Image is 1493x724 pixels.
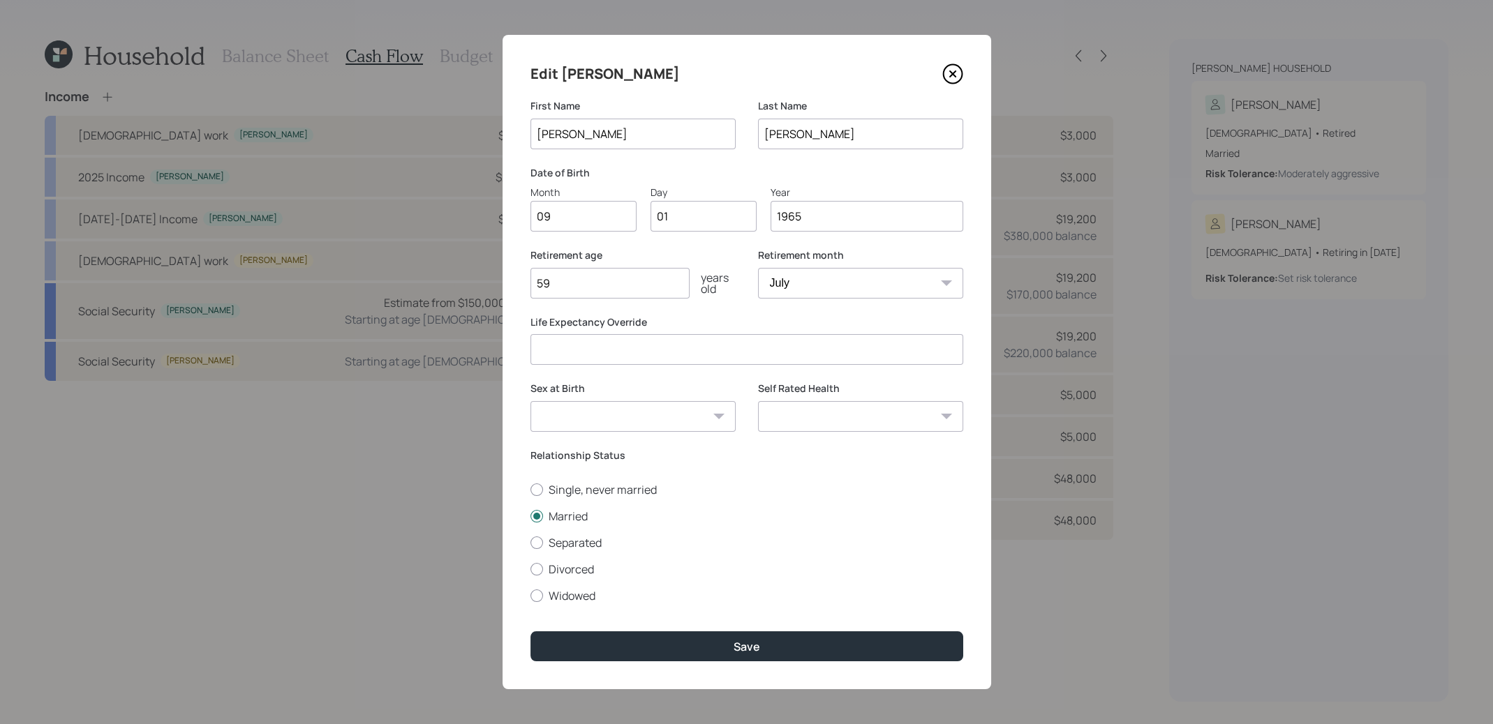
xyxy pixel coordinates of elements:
label: Widowed [530,588,963,603]
div: Save [734,639,760,654]
label: Divorced [530,561,963,577]
div: Month [530,185,637,199]
label: Life Expectancy Override [530,315,963,329]
h4: Edit [PERSON_NAME] [530,63,680,85]
input: Day [651,201,757,232]
label: First Name [530,99,736,113]
div: years old [690,272,736,294]
label: Sex at Birth [530,382,736,395]
input: Month [530,201,637,232]
label: Last Name [758,99,963,113]
div: Year [771,185,963,199]
label: Married [530,508,963,524]
input: Year [771,201,963,232]
label: Retirement month [758,248,963,262]
button: Save [530,631,963,661]
label: Single, never married [530,482,963,497]
label: Self Rated Health [758,382,963,395]
div: Day [651,185,757,199]
label: Relationship Status [530,448,963,462]
label: Date of Birth [530,166,963,180]
label: Retirement age [530,248,736,262]
label: Separated [530,535,963,550]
